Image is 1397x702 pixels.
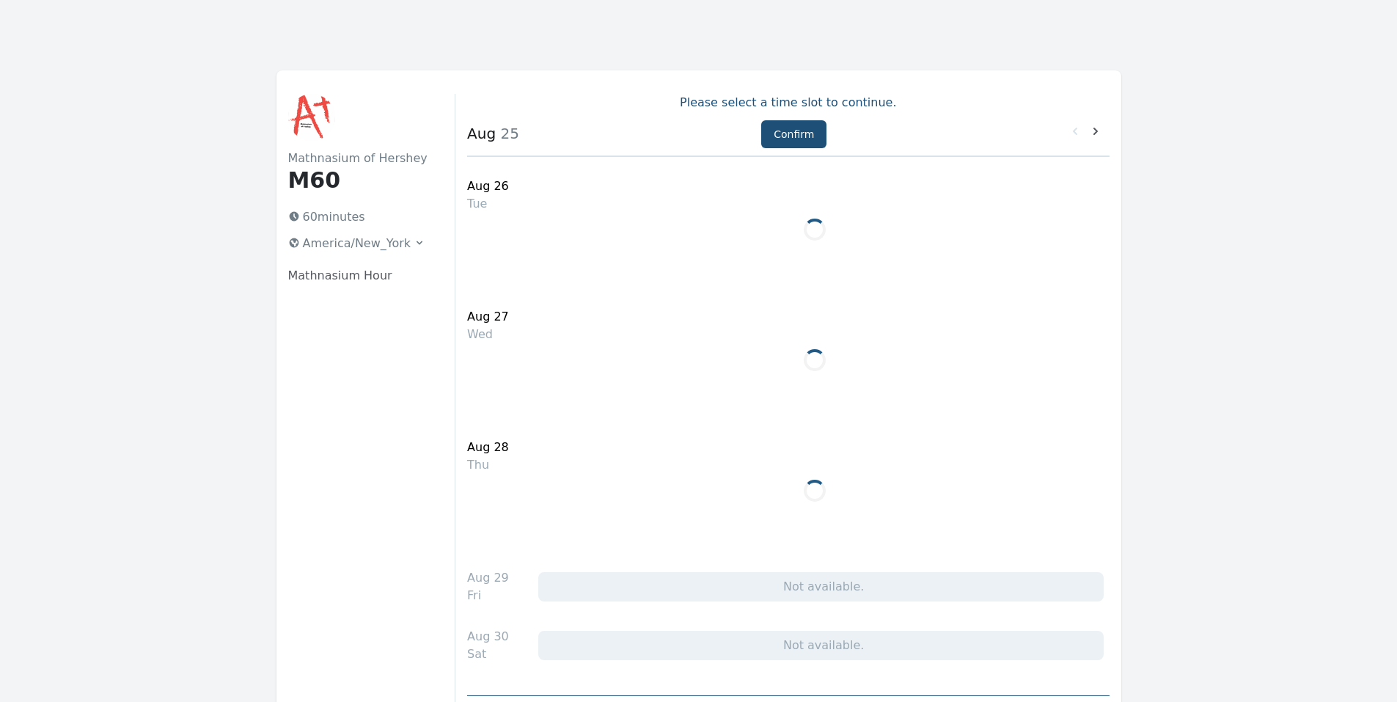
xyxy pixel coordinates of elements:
button: Confirm [761,120,826,148]
div: Not available. [538,631,1104,660]
h1: M60 [288,167,432,194]
div: Aug 28 [467,439,509,456]
h2: Mathnasium of Hershey [288,150,432,167]
div: Thu [467,456,509,474]
button: America/New_York [282,232,432,255]
p: Please select a time slot to continue. [467,94,1109,111]
div: Aug 26 [467,178,509,195]
div: Aug 29 [467,569,509,587]
span: 25 [496,125,519,142]
div: Wed [467,326,509,343]
div: Tue [467,195,509,213]
div: Sat [467,646,509,663]
img: Mathnasium of Hershey [288,94,335,141]
div: Fri [467,587,509,604]
strong: Aug [467,125,496,142]
div: Aug 30 [467,628,509,646]
div: Aug 27 [467,308,509,326]
p: 60 minutes [282,205,432,229]
div: Not available. [538,572,1104,602]
p: Mathnasium Hour [288,267,432,285]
